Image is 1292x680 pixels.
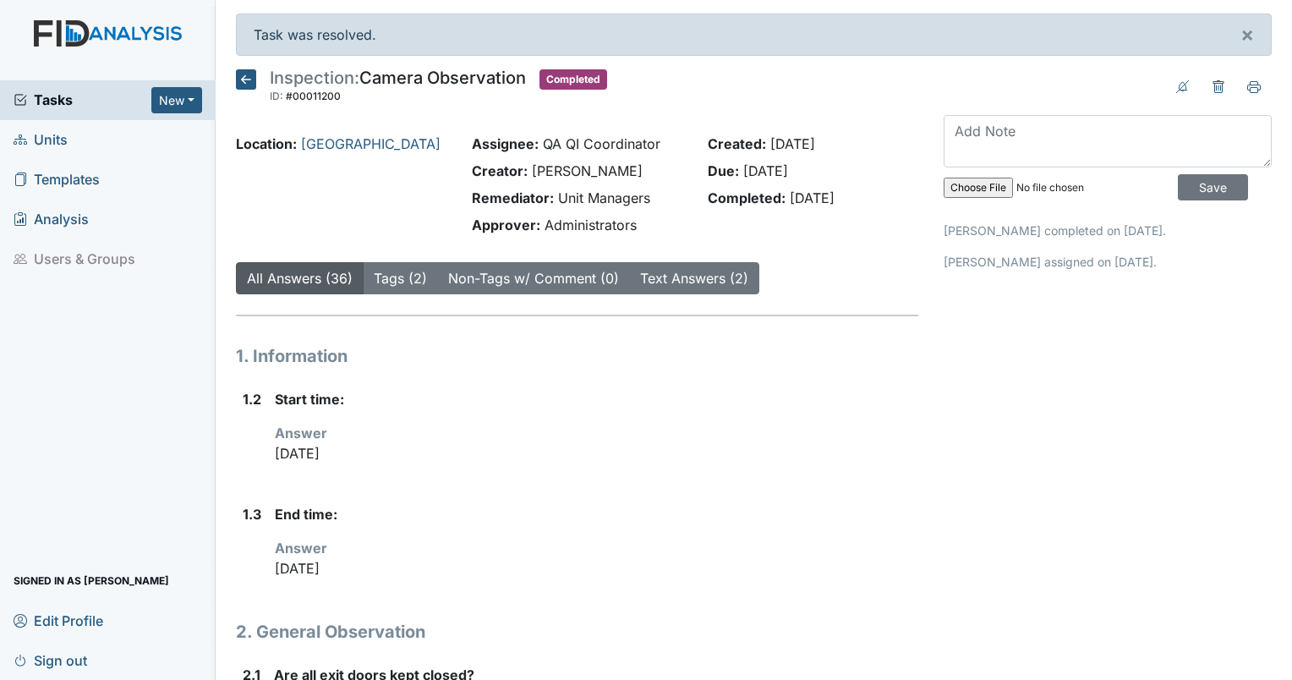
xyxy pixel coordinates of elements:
span: [PERSON_NAME] [532,162,643,179]
a: Non-Tags w/ Comment (0) [448,270,619,287]
h1: 1. Information [236,343,918,369]
button: Text Answers (2) [629,262,759,294]
span: × [1240,22,1254,47]
span: QA QI Coordinator [543,135,660,152]
strong: Approver: [472,217,540,233]
div: Task was resolved. [236,14,1272,56]
span: [DATE] [743,162,788,179]
span: Templates [14,167,100,193]
label: 1.2 [243,389,261,409]
span: Unit Managers [558,189,650,206]
button: Non-Tags w/ Comment (0) [437,262,630,294]
button: All Answers (36) [236,262,364,294]
strong: Due: [708,162,739,179]
input: Save [1178,174,1248,200]
strong: Completed: [708,189,786,206]
strong: Remediator: [472,189,554,206]
a: [GEOGRAPHIC_DATA] [301,135,441,152]
a: Tasks [14,90,151,110]
span: #00011200 [286,90,341,102]
span: Edit Profile [14,607,103,633]
label: End time: [275,504,337,524]
button: × [1224,14,1271,55]
p: [DATE] [275,558,918,579]
span: ID: [270,90,283,102]
strong: Answer [275,425,327,441]
p: [PERSON_NAME] completed on [DATE]. [944,222,1272,239]
a: All Answers (36) [247,270,353,287]
a: Text Answers (2) [640,270,748,287]
span: Sign out [14,647,87,673]
strong: Creator: [472,162,528,179]
span: [DATE] [770,135,815,152]
button: Tags (2) [363,262,438,294]
span: Analysis [14,206,89,233]
label: 1.3 [243,504,261,524]
button: New [151,87,202,113]
span: Inspection: [270,68,359,88]
strong: Created: [708,135,766,152]
strong: Assignee: [472,135,539,152]
span: Administrators [545,217,637,233]
span: [DATE] [790,189,835,206]
h1: 2. General Observation [236,619,918,644]
span: Completed [539,69,607,90]
div: Camera Observation [270,69,526,107]
span: Units [14,127,68,153]
a: Tags (2) [374,270,427,287]
strong: Answer [275,540,327,557]
p: [DATE] [275,443,918,463]
p: [PERSON_NAME] assigned on [DATE]. [944,253,1272,271]
span: Signed in as [PERSON_NAME] [14,568,169,594]
label: Start time: [275,389,344,409]
strong: Location: [236,135,297,152]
